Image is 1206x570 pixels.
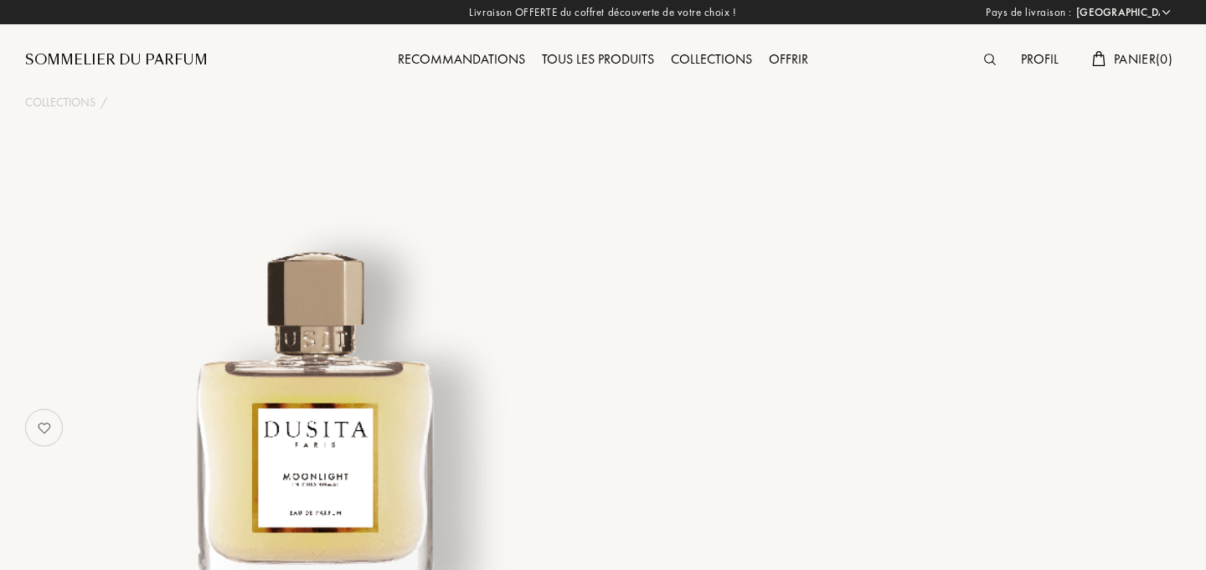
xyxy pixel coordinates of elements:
[986,4,1072,21] span: Pays de livraison :
[662,50,760,68] a: Collections
[1013,50,1067,68] a: Profil
[389,49,533,71] div: Recommandations
[28,411,61,444] img: no_like_p.png
[662,49,760,71] div: Collections
[1092,51,1105,66] img: cart.svg
[533,50,662,68] a: Tous les produits
[760,50,817,68] a: Offrir
[984,54,996,65] img: search_icn.svg
[100,94,107,111] div: /
[760,49,817,71] div: Offrir
[25,94,95,111] a: Collections
[25,50,208,70] a: Sommelier du Parfum
[533,49,662,71] div: Tous les produits
[1013,49,1067,71] div: Profil
[1114,50,1172,68] span: Panier ( 0 )
[389,50,533,68] a: Recommandations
